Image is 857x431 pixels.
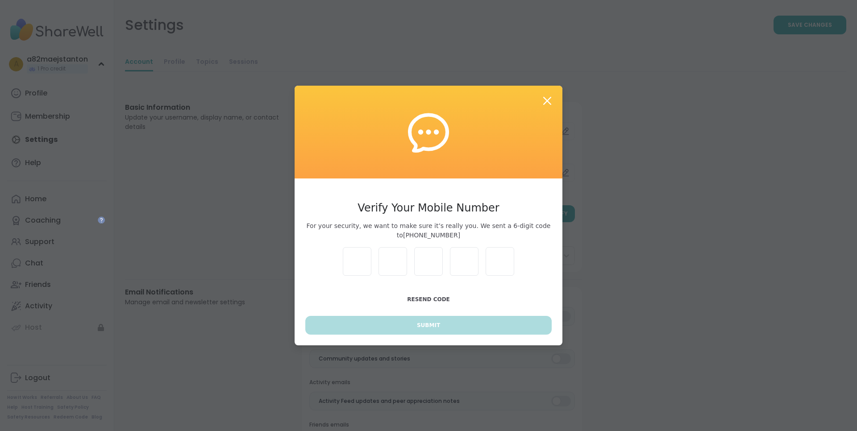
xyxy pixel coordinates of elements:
[305,200,552,216] h3: Verify Your Mobile Number
[305,290,552,309] button: Resend Code
[305,316,552,335] button: Submit
[407,296,450,303] span: Resend Code
[305,221,552,240] span: For your security, we want to make sure it’s really you. We sent a 6-digit code to [PHONE_NUMBER]
[98,216,105,224] iframe: Spotlight
[417,321,440,329] span: Submit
